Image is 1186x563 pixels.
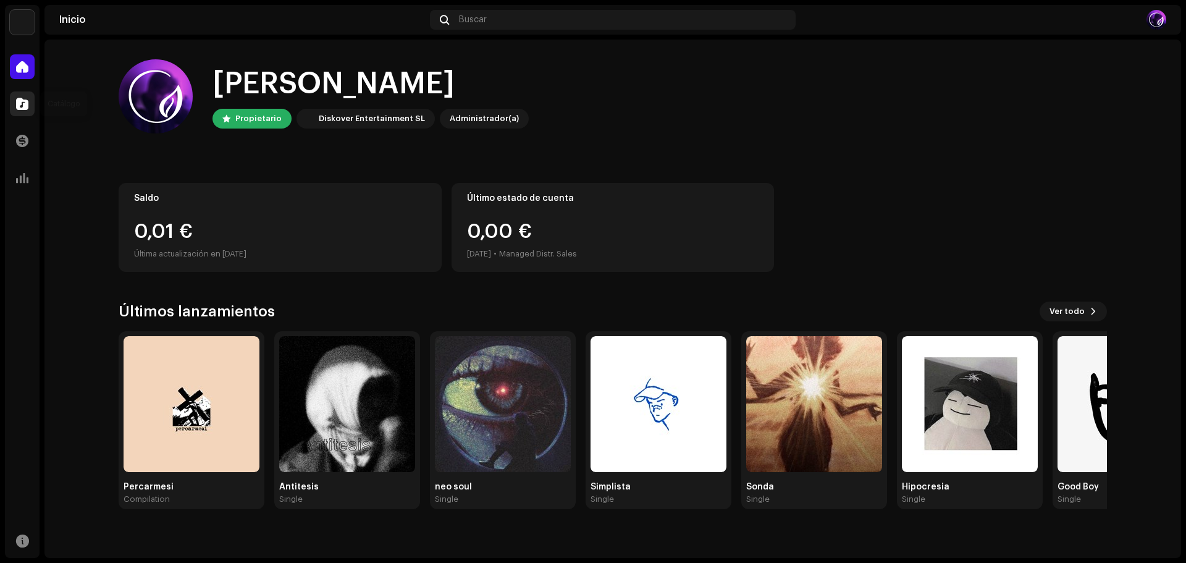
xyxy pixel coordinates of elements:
[467,247,491,261] div: [DATE]
[902,494,925,504] div: Single
[319,111,425,126] div: Diskover Entertainment SL
[467,193,759,203] div: Último estado de cuenta
[435,494,458,504] div: Single
[902,482,1038,492] div: Hipocresia
[119,183,442,272] re-o-card-value: Saldo
[435,336,571,472] img: 3f608f9a-a9ea-4f03-95e8-3829a1d5be30
[1146,10,1166,30] img: d00cd5e4-0b0c-4d65-bcf7-f17b41fa25b1
[494,247,497,261] div: •
[119,59,193,133] img: d00cd5e4-0b0c-4d65-bcf7-f17b41fa25b1
[1058,494,1081,504] div: Single
[134,193,426,203] div: Saldo
[212,64,529,104] div: [PERSON_NAME]
[235,111,282,126] div: Propietario
[499,247,577,261] div: Managed Distr. Sales
[450,111,519,126] div: Administrador(a)
[124,494,170,504] div: Compilation
[10,10,35,35] img: 297a105e-aa6c-4183-9ff4-27133c00f2e2
[279,494,303,504] div: Single
[435,482,571,492] div: neo soul
[1049,299,1085,324] span: Ver todo
[459,15,487,25] span: Buscar
[119,302,275,321] h3: Últimos lanzamientos
[746,482,882,492] div: Sonda
[124,482,259,492] div: Percarmesi
[299,111,314,126] img: 297a105e-aa6c-4183-9ff4-27133c00f2e2
[59,15,425,25] div: Inicio
[902,336,1038,472] img: 7c04dd73-845f-40bd-9048-d246be5c945b
[1040,302,1107,321] button: Ver todo
[124,336,259,472] img: a197a140-25c8-41eb-8b2a-674e5378423a
[591,482,726,492] div: Simplista
[279,482,415,492] div: Antitesis
[746,494,770,504] div: Single
[134,247,426,261] div: Última actualización en [DATE]
[591,336,726,472] img: c6192d32-9b00-4aa3-840f-203b8020430d
[279,336,415,472] img: 170f3f45-e440-4f4f-b58f-8e21fd6c2c1d
[746,336,882,472] img: 914a69bd-dd93-464e-b45a-7a8627796fd4
[452,183,775,272] re-o-card-value: Último estado de cuenta
[591,494,614,504] div: Single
